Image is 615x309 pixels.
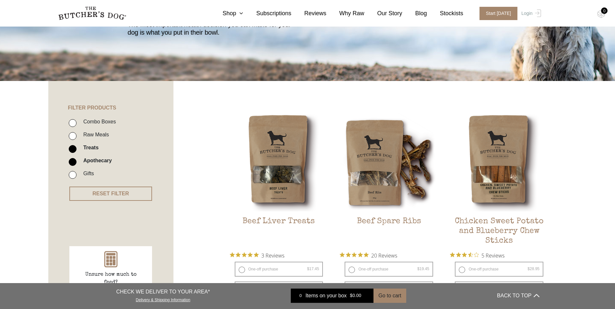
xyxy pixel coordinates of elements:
h2: Beef Spare Ribs [340,217,438,247]
img: TBD_Cart-Empty.png [597,10,605,18]
span: 5 Reviews [481,250,504,260]
a: Beef Spare RibsBeef Spare Ribs [340,113,438,247]
button: RESET FILTER [69,187,152,201]
label: Gifts [80,169,94,178]
label: Raw Meals [80,130,109,139]
img: Beef Liver Treats [230,113,328,212]
button: Rated 5 out of 5 stars from 3 reviews. Jump to reviews. [230,250,284,260]
span: Items on your box [305,292,347,300]
span: $ [350,293,352,298]
label: One-off purchase [455,262,543,277]
a: Subscriptions [243,9,291,18]
label: Apothecary [80,156,112,165]
a: Delivery & Shipping Information [136,296,190,302]
a: Why Raw [326,9,364,18]
bdi: 0.00 [350,293,361,298]
a: Beef Liver TreatsBeef Liver Treats [230,113,328,247]
span: 20 Reviews [371,250,397,260]
bdi: 17.45 [307,267,319,271]
a: Our Story [364,9,402,18]
label: Subscribe & Save [455,281,543,296]
label: Combo Boxes [80,117,116,126]
a: Shop [209,9,243,18]
a: Stockists [427,9,463,18]
p: CHECK WE DELIVER TO YOUR AREA* [116,288,210,296]
button: Rated 4.9 out of 5 stars from 20 reviews. Jump to reviews. [340,250,397,260]
label: Subscribe & Save [345,281,433,296]
bdi: 28.95 [527,267,539,271]
button: BACK TO TOP [497,288,539,303]
a: Start [DATE] [473,7,520,20]
a: 0 Items on your box $0.00 [291,289,373,303]
span: 3 Reviews [261,250,284,260]
p: Unsure how much to feed? [78,271,143,286]
div: 0 [601,7,608,14]
h2: Chicken Sweet Potato and Blueberry Chew Sticks [450,217,548,247]
button: Rated 3.4 out of 5 stars from 5 reviews. Jump to reviews. [450,250,504,260]
div: 0 [296,292,305,299]
h2: Beef Liver Treats [230,217,328,247]
span: $ [417,267,420,271]
a: Blog [402,9,427,18]
span: $ [527,267,530,271]
img: Beef Spare Ribs [340,113,438,212]
h4: FILTER PRODUCTS [48,81,173,111]
label: Subscribe & Save [235,281,323,296]
label: One-off purchase [235,262,323,277]
span: Start [DATE] [479,7,518,20]
a: Chicken Sweet Potato and Blueberry Chew SticksChicken Sweet Potato and Blueberry Chew Sticks [450,113,548,247]
img: Chicken Sweet Potato and Blueberry Chew Sticks [450,113,548,212]
a: Login [520,7,541,20]
span: $ [307,267,309,271]
label: Treats [80,143,99,152]
a: Reviews [291,9,326,18]
button: Go to cart [373,289,406,303]
bdi: 19.45 [417,267,429,271]
p: The most important health decision you can make for your dog is what you put in their bowl. [128,21,300,36]
label: One-off purchase [345,262,433,277]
